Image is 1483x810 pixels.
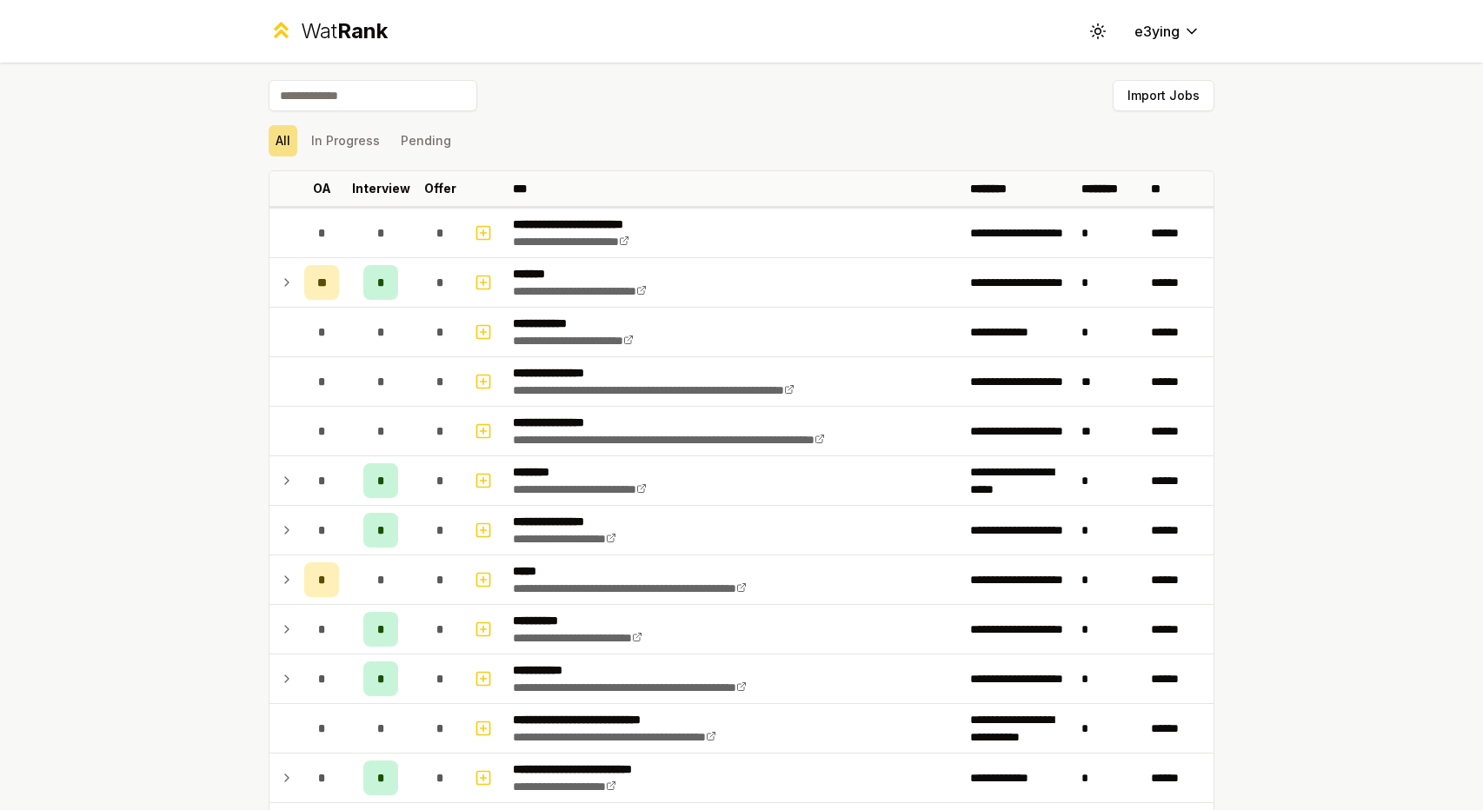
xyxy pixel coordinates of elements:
p: Interview [352,180,410,197]
button: Import Jobs [1113,80,1214,111]
p: OA [313,180,331,197]
span: Rank [337,18,388,43]
a: WatRank [269,17,388,45]
p: Offer [424,180,456,197]
button: e3ying [1121,16,1214,47]
span: e3ying [1134,21,1180,42]
button: All [269,125,297,156]
button: In Progress [304,125,387,156]
button: Pending [394,125,458,156]
div: Wat [301,17,388,45]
